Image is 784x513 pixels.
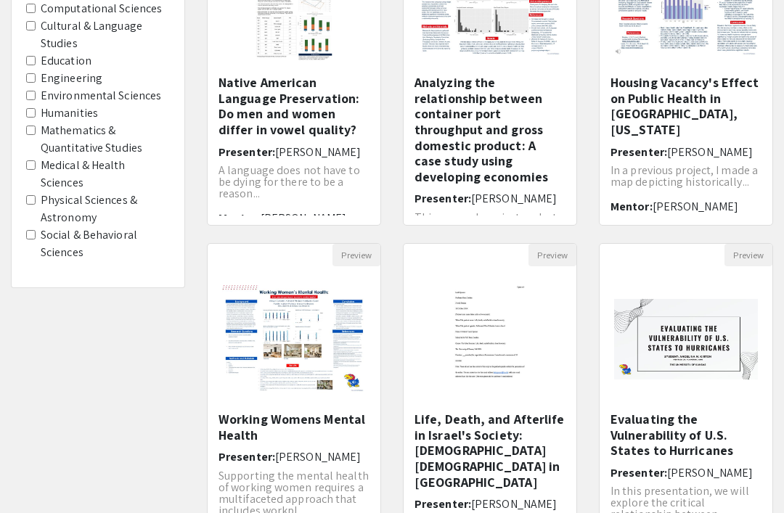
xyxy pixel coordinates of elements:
[611,75,761,137] h5: Housing Vacancy's Effect on Public Health in [GEOGRAPHIC_DATA], [US_STATE]
[41,226,170,261] label: Social & Behavioral Sciences
[415,75,565,184] h5: Analyzing the relationship between container port throughput and gross domestic product: A case s...
[219,450,369,464] h6: Presenter:
[41,70,102,87] label: Engineering
[11,448,62,502] iframe: Chat
[41,122,170,157] label: Mathematics & Quantitative Studies
[528,244,576,266] button: Preview
[219,411,369,443] h5: Working Womens Mental Health
[219,210,261,226] span: Mentor:
[611,411,761,459] h5: Evaluating the Vulnerability of U.S. States to Hurricanes
[261,210,346,226] span: [PERSON_NAME]
[724,244,772,266] button: Preview
[208,271,380,407] img: <p>Working Womens Mental Health</p>
[667,144,753,160] span: [PERSON_NAME]
[41,52,91,70] label: Education
[415,497,565,511] h6: Presenter:
[471,191,557,206] span: [PERSON_NAME]
[611,199,653,214] span: Mentor:
[41,87,161,104] label: Environmental Sciences
[611,163,758,189] span: In a previous project, I made a map depicting historically...
[332,244,380,266] button: Preview
[471,496,557,512] span: [PERSON_NAME]
[41,104,98,122] label: Humanities
[667,465,753,480] span: [PERSON_NAME]
[41,157,170,192] label: Medical & Health Sciences
[275,144,361,160] span: [PERSON_NAME]
[600,284,772,394] img: <p>Evaluating the Vulnerability of U.S. States to Hurricanes</p>
[430,266,550,411] img: <p>Life, Death, and Afterlife in Israel's Society: Ashkenazi Ultra-Orthodox Jews in Israel</p>
[415,411,565,490] h5: Life, Death, and Afterlife in Israel's Society: [DEMOGRAPHIC_DATA] [DEMOGRAPHIC_DATA] in [GEOGRAP...
[653,199,738,214] span: [PERSON_NAME]
[41,192,170,226] label: Physical Sciences & Astronomy
[415,212,565,235] p: This research project seeks to d...
[611,145,761,159] h6: Presenter:
[219,145,369,159] h6: Presenter:
[41,17,170,52] label: Cultural & Language Studies
[219,75,369,137] h5: Native American Language Preservation: Do men and women differ in vowel quality?
[275,449,361,464] span: [PERSON_NAME]
[219,163,360,201] span: A language does not have to be dying for there to be a reason...
[415,192,565,205] h6: Presenter:
[611,466,761,480] h6: Presenter:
